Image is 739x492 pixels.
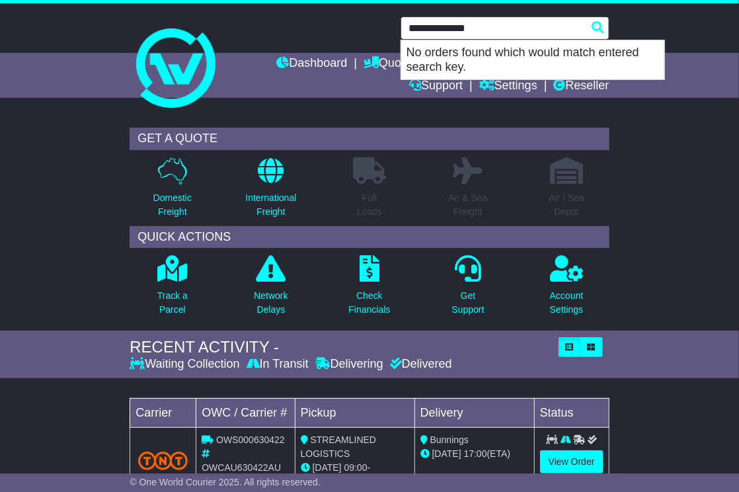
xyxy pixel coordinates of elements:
[130,398,196,427] td: Carrier
[138,452,188,470] img: TNT_Domestic.png
[245,191,296,219] p: International Freight
[254,289,288,317] p: Network Delays
[202,462,281,473] span: OWCAU630422AU
[153,157,192,226] a: DomesticFreight
[130,338,551,357] div: RECENT ACTIVITY -
[243,357,312,372] div: In Transit
[387,357,452,372] div: Delivered
[430,434,469,445] span: Bunnings
[348,289,390,317] p: Check Financials
[153,191,192,219] p: Domestic Freight
[157,289,188,317] p: Track a Parcel
[540,450,603,473] a: View Order
[534,398,609,427] td: Status
[245,157,297,226] a: InternationalFreight
[401,40,664,79] p: No orders found which would match entered search key.
[313,462,342,473] span: [DATE]
[295,398,414,427] td: Pickup
[216,434,285,445] span: OWS000630422
[301,461,409,489] div: - (ETA)
[554,75,609,98] a: Reseller
[348,255,391,324] a: CheckFinancials
[448,191,487,219] p: Air & Sea Freight
[451,255,485,324] a: GetSupport
[344,462,368,473] span: 09:00
[130,128,609,150] div: GET A QUOTE
[420,447,529,461] div: (ETA)
[549,191,584,219] p: Air / Sea Depot
[312,357,387,372] div: Delivering
[353,191,386,219] p: Full Loads
[549,255,584,324] a: AccountSettings
[130,226,609,249] div: QUICK ACTIONS
[364,53,442,75] a: Quote/Book
[157,255,188,324] a: Track aParcel
[196,398,295,427] td: OWC / Carrier #
[409,75,463,98] a: Support
[479,75,537,98] a: Settings
[253,255,288,324] a: NetworkDelays
[276,53,347,75] a: Dashboard
[550,289,584,317] p: Account Settings
[130,357,243,372] div: Waiting Collection
[414,398,534,427] td: Delivery
[452,289,485,317] p: Get Support
[130,477,321,487] span: © One World Courier 2025. All rights reserved.
[464,448,487,459] span: 17:00
[301,434,376,459] span: STREAMLINED LOGISTICS
[432,448,461,459] span: [DATE]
